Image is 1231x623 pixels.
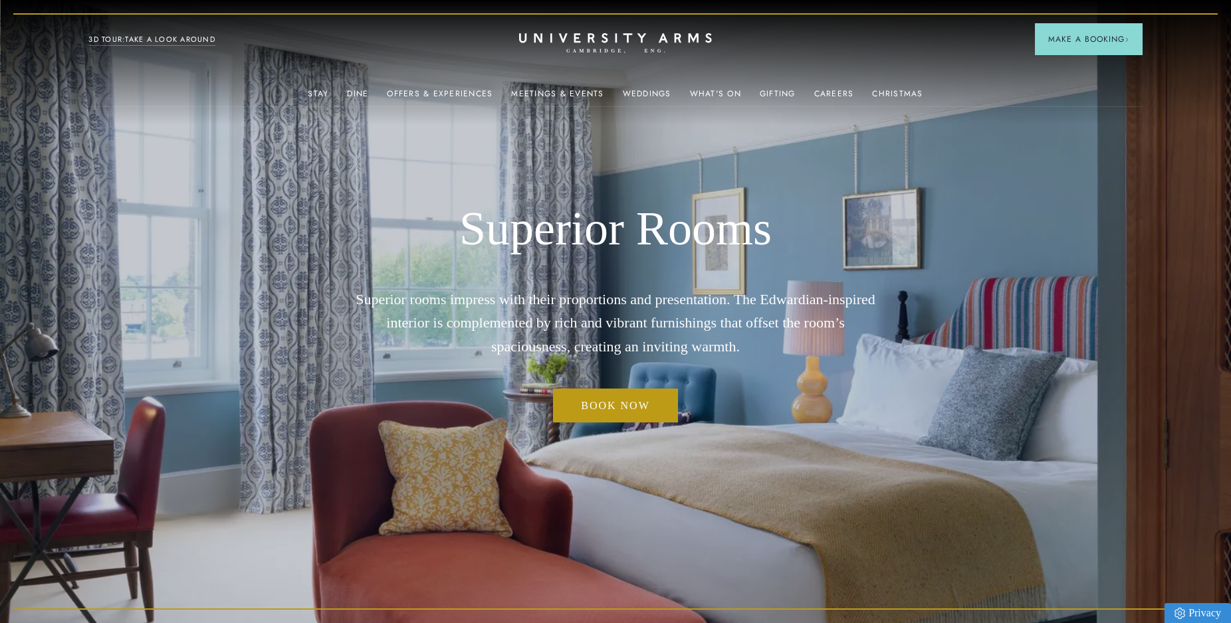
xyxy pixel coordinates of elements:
a: What's On [690,89,741,106]
a: Stay [308,89,328,106]
img: Arrow icon [1125,37,1129,42]
a: 3D TOUR:TAKE A LOOK AROUND [88,34,215,46]
a: Meetings & Events [511,89,604,106]
a: Offers & Experiences [387,89,493,106]
img: Privacy [1175,608,1185,619]
h1: Superior Rooms [350,201,881,258]
button: Make a BookingArrow icon [1035,23,1143,55]
a: Gifting [760,89,796,106]
a: Dine [347,89,368,106]
span: Make a Booking [1048,33,1129,45]
p: Superior rooms impress with their proportions and presentation. The Edwardian-inspired interior i... [350,288,881,358]
a: Careers [814,89,854,106]
a: Weddings [623,89,671,106]
a: Christmas [872,89,923,106]
a: Home [519,33,712,54]
a: Book now [553,389,678,423]
a: Privacy [1165,603,1231,623]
